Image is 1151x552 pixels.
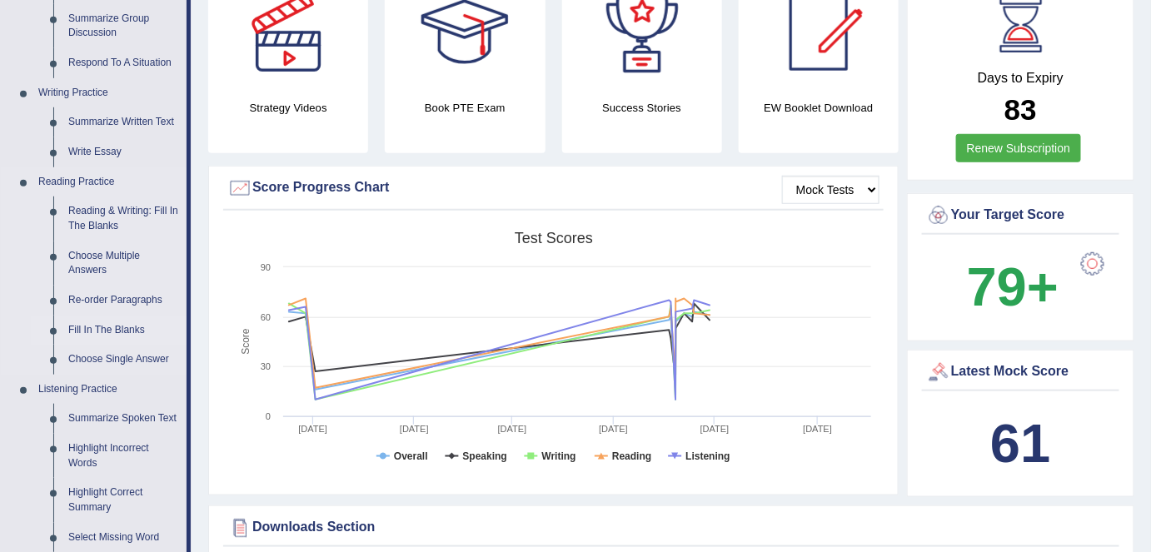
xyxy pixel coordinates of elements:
[31,167,187,197] a: Reading Practice
[61,404,187,434] a: Summarize Spoken Text
[61,316,187,346] a: Fill In The Blanks
[739,99,899,117] h4: EW Booklet Download
[515,230,593,246] tspan: Test scores
[926,203,1115,228] div: Your Target Score
[61,137,187,167] a: Write Essay
[261,361,271,371] text: 30
[926,71,1115,86] h4: Days to Expiry
[61,241,187,286] a: Choose Multiple Answers
[61,4,187,48] a: Summarize Group Discussion
[990,413,1050,474] b: 61
[400,424,429,434] tspan: [DATE]
[227,176,879,201] div: Score Progress Chart
[385,99,545,117] h4: Book PTE Exam
[266,411,271,421] text: 0
[61,48,187,78] a: Respond To A Situation
[967,256,1059,317] b: 79+
[31,375,187,405] a: Listening Practice
[804,424,833,434] tspan: [DATE]
[394,450,428,462] tspan: Overall
[61,286,187,316] a: Re-order Paragraphs
[61,196,187,241] a: Reading & Writing: Fill In The Blanks
[463,450,507,462] tspan: Speaking
[926,360,1115,385] div: Latest Mock Score
[700,424,730,434] tspan: [DATE]
[61,478,187,522] a: Highlight Correct Summary
[61,345,187,375] a: Choose Single Answer
[298,424,327,434] tspan: [DATE]
[61,107,187,137] a: Summarize Written Text
[685,450,730,462] tspan: Listening
[227,515,1115,540] div: Downloads Section
[61,434,187,478] a: Highlight Incorrect Words
[562,99,722,117] h4: Success Stories
[261,312,271,322] text: 60
[612,450,651,462] tspan: Reading
[208,99,368,117] h4: Strategy Videos
[498,424,527,434] tspan: [DATE]
[599,424,628,434] tspan: [DATE]
[1004,93,1037,126] b: 83
[542,450,576,462] tspan: Writing
[261,262,271,272] text: 90
[956,134,1082,162] a: Renew Subscription
[240,329,252,356] tspan: Score
[31,78,187,108] a: Writing Practice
